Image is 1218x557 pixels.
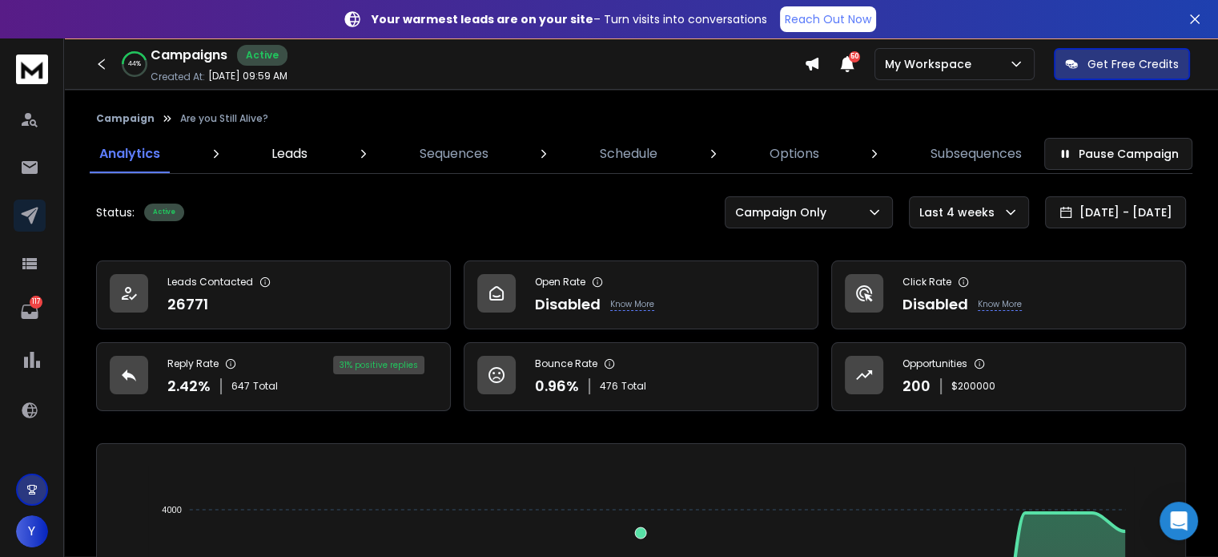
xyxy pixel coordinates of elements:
[16,515,48,547] button: Y
[1087,56,1179,72] p: Get Free Credits
[978,298,1022,311] p: Know More
[372,11,767,27] p: – Turn visits into conversations
[99,144,160,163] p: Analytics
[535,375,579,398] p: 0.96 %
[780,6,876,32] a: Reach Out Now
[1044,138,1192,170] button: Pause Campaign
[271,144,308,163] p: Leads
[902,276,951,289] p: Click Rate
[921,135,1031,173] a: Subsequences
[167,357,219,370] p: Reply Rate
[151,46,227,65] h1: Campaigns
[96,342,451,411] a: Reply Rate2.42%647Total31% positive replies
[128,59,141,69] p: 44 %
[919,204,1001,220] p: Last 4 weeks
[902,375,931,398] p: 200
[333,356,424,374] div: 31 % positive replies
[785,11,871,27] p: Reach Out Now
[770,144,819,163] p: Options
[163,505,182,515] tspan: 4000
[610,298,654,311] p: Know More
[600,144,657,163] p: Schedule
[902,293,968,316] p: Disabled
[885,56,978,72] p: My Workspace
[735,204,833,220] p: Campaign Only
[96,204,135,220] p: Status:
[253,380,278,393] span: Total
[600,380,618,393] span: 476
[621,380,646,393] span: Total
[151,71,205,83] p: Created At:
[831,260,1186,329] a: Click RateDisabledKnow More
[931,144,1022,163] p: Subsequences
[180,112,268,125] p: Are you Still Alive?
[760,135,829,173] a: Options
[90,135,170,173] a: Analytics
[208,70,287,83] p: [DATE] 09:59 AM
[849,51,860,63] span: 50
[590,135,667,173] a: Schedule
[167,276,253,289] p: Leads Contacted
[464,342,818,411] a: Bounce Rate0.96%476Total
[262,135,317,173] a: Leads
[237,45,287,66] div: Active
[96,260,451,329] a: Leads Contacted26771
[951,380,995,393] p: $ 200000
[420,144,488,163] p: Sequences
[167,375,211,398] p: 2.42 %
[535,293,601,316] p: Disabled
[14,296,46,328] a: 117
[902,357,967,370] p: Opportunities
[16,54,48,84] img: logo
[372,11,593,27] strong: Your warmest leads are on your site
[410,135,498,173] a: Sequences
[831,342,1186,411] a: Opportunities200$200000
[30,296,42,309] p: 117
[535,276,585,289] p: Open Rate
[231,380,250,393] span: 647
[167,293,208,316] p: 26771
[144,204,184,221] div: Active
[1160,502,1198,540] div: Open Intercom Messenger
[535,357,597,370] p: Bounce Rate
[1045,196,1186,228] button: [DATE] - [DATE]
[464,260,818,329] a: Open RateDisabledKnow More
[1054,48,1190,80] button: Get Free Credits
[96,112,155,125] button: Campaign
